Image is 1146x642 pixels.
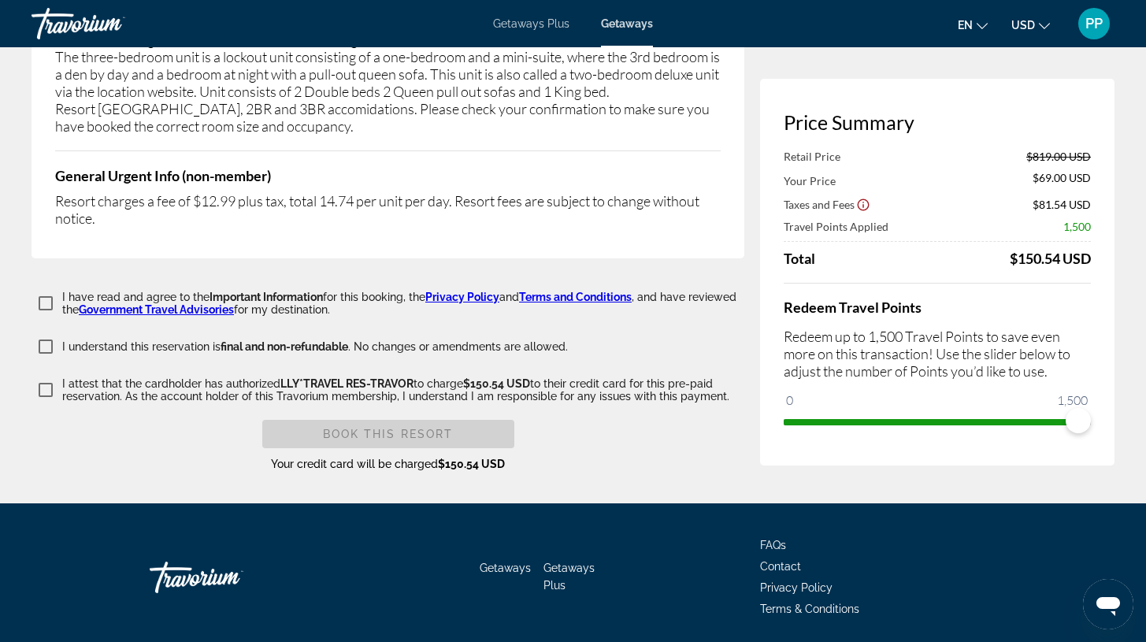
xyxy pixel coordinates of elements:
a: Terms & Conditions [760,603,859,615]
p: I attest that the cardholder has authorized to charge to their credit card for this pre-paid rese... [62,377,744,403]
span: LLY*TRAVEL RES-TRAVOR [280,377,414,390]
span: $150.54 USD [463,377,530,390]
a: Government Travel Advisories [79,303,234,316]
h4: Redeem Travel Points [784,299,1091,316]
div: Resort charges a fee of $12.99 plus tax, total 14.74 per unit per day. Resort fees are subject to... [55,192,721,227]
a: Privacy Policy [425,291,499,303]
span: $81.54 USD [1033,198,1091,211]
button: User Menu [1074,7,1114,40]
span: Your credit card will be charged [271,458,505,470]
button: Change language [958,13,988,36]
a: Getaways [601,17,653,30]
span: Retail Price [784,150,840,163]
button: Show Taxes and Fees breakdown [784,196,870,212]
button: Show Taxes and Fees disclaimer [856,197,870,211]
span: final and non-refundable [221,340,348,353]
a: Travorium [32,3,189,44]
a: Terms and Conditions [519,291,632,303]
span: Travel Points Applied [784,220,888,233]
span: 1,500 [1055,391,1090,410]
div: $150.54 USD [1010,250,1091,267]
iframe: Кнопка запуска окна обмена сообщениями [1083,579,1133,629]
p: Redeem up to 1,500 Travel Points to save even more on this transaction! Use the slider below to a... [784,328,1091,380]
button: Change currency [1011,13,1050,36]
a: Contact [760,560,801,573]
a: Privacy Policy [760,581,833,594]
span: $150.54 USD [438,458,505,470]
a: Getaways [480,562,531,574]
span: $819.00 USD [1026,150,1091,163]
span: Total [784,250,815,267]
a: Go Home [150,554,307,601]
span: PP [1085,16,1103,32]
span: Your Price [784,174,836,187]
a: Getaways Plus [543,562,595,592]
a: FAQs [760,539,786,551]
a: Getaways Plus [493,17,569,30]
span: ngx-slider [1066,408,1091,433]
p: I have read and agree to the for this booking, the and , and have reviewed the for my destination. [62,291,744,316]
span: en [958,19,973,32]
p: I understand this reservation is . No changes or amendments are allowed. [62,340,568,353]
span: USD [1011,19,1035,32]
span: 0 [784,391,796,410]
span: $69.00 USD [1033,171,1091,188]
span: Important Information [210,291,323,303]
span: Taxes and Fees [784,198,855,211]
ngx-slider: ngx-slider [784,419,1091,422]
h3: Price Summary [784,110,1091,134]
h4: General Urgent Info (non-member) [55,167,721,184]
span: 1,500 [1063,220,1091,233]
